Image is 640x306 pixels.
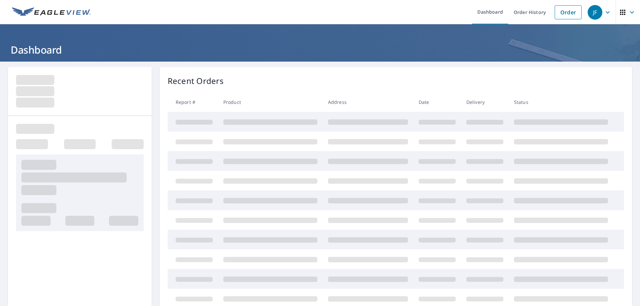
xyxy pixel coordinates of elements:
img: EV Logo [12,7,91,17]
th: Status [509,92,613,112]
p: Recent Orders [168,75,224,87]
div: JF [588,5,602,20]
th: Date [413,92,461,112]
th: Report # [168,92,218,112]
th: Delivery [461,92,509,112]
th: Product [218,92,323,112]
a: Order [555,5,582,19]
h1: Dashboard [8,43,632,57]
th: Address [323,92,413,112]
